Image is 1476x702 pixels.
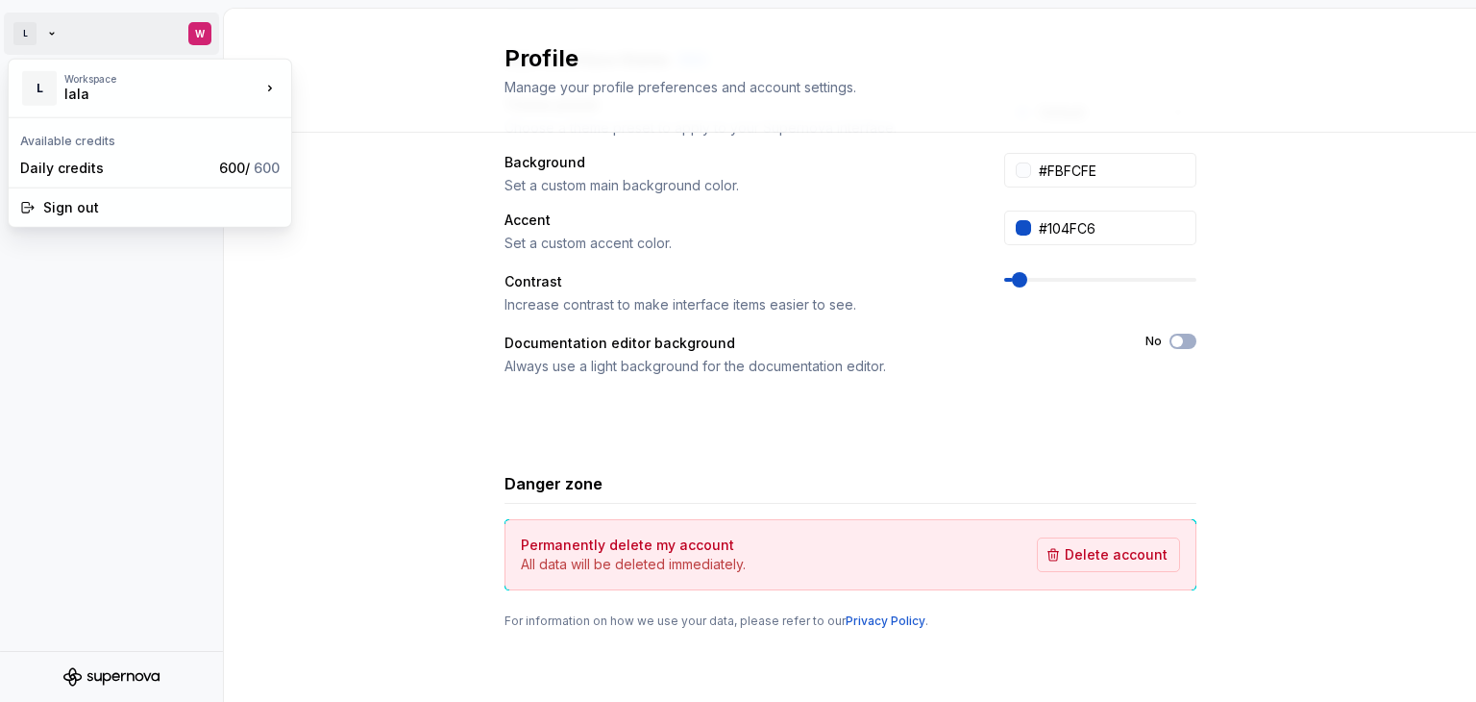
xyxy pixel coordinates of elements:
[64,85,228,104] div: lala
[20,159,211,178] div: Daily credits
[219,160,280,176] span: 600 /
[43,198,280,217] div: Sign out
[22,71,57,106] div: L
[254,160,280,176] span: 600
[64,73,260,85] div: Workspace
[12,122,287,153] div: Available credits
